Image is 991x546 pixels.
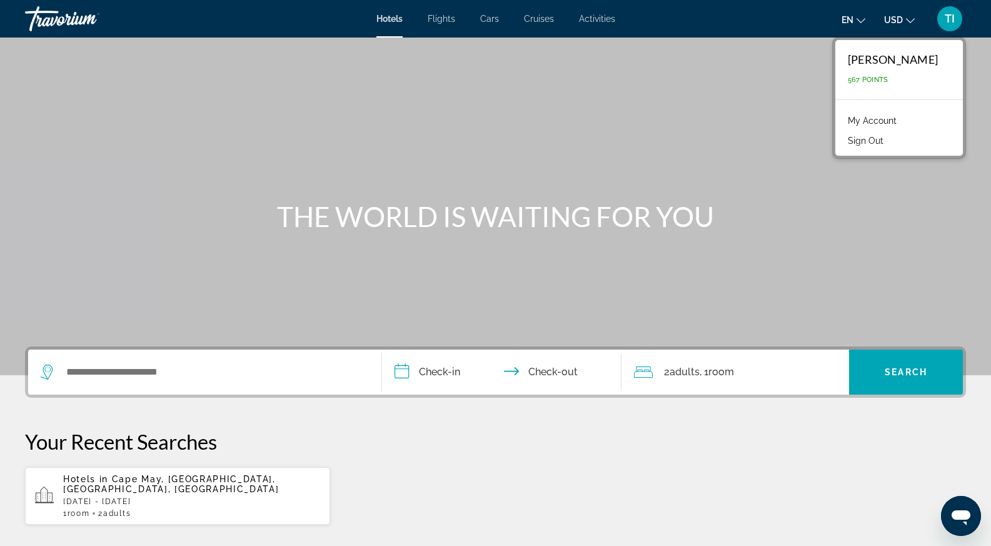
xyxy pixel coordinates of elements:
span: Cape May, [GEOGRAPHIC_DATA], [GEOGRAPHIC_DATA], [GEOGRAPHIC_DATA] [63,474,279,494]
span: 567 Points [848,76,888,84]
span: Room [68,509,90,518]
span: 2 [664,363,700,381]
button: Travelers: 2 adults, 0 children [621,350,849,395]
p: Your Recent Searches [25,429,966,454]
span: en [842,15,853,25]
p: [DATE] - [DATE] [63,497,320,506]
h1: THE WORLD IS WAITING FOR YOU [261,200,730,233]
a: Flights [428,14,455,24]
span: 1 [63,509,89,518]
span: Room [708,366,734,378]
button: User Menu [933,6,966,32]
a: Cruises [524,14,554,24]
span: 2 [98,509,131,518]
div: Search widget [28,350,963,395]
button: Hotels in Cape May, [GEOGRAPHIC_DATA], [GEOGRAPHIC_DATA], [GEOGRAPHIC_DATA][DATE] - [DATE]1Room2A... [25,467,330,525]
span: Adults [103,509,131,518]
span: USD [884,15,903,25]
button: Change currency [884,11,915,29]
a: My Account [842,113,903,129]
span: , 1 [700,363,734,381]
a: Activities [579,14,615,24]
a: Travorium [25,3,150,35]
button: Check in and out dates [382,350,622,395]
span: Hotels in [63,474,108,484]
span: TI [945,13,955,25]
iframe: Кнопка запуска окна обмена сообщениями [941,496,981,536]
span: Adults [670,366,700,378]
button: Change language [842,11,865,29]
div: [PERSON_NAME] [848,53,938,66]
span: Search [885,367,927,377]
button: Search [849,350,963,395]
button: Sign Out [842,133,890,149]
a: Cars [480,14,499,24]
a: Hotels [376,14,403,24]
